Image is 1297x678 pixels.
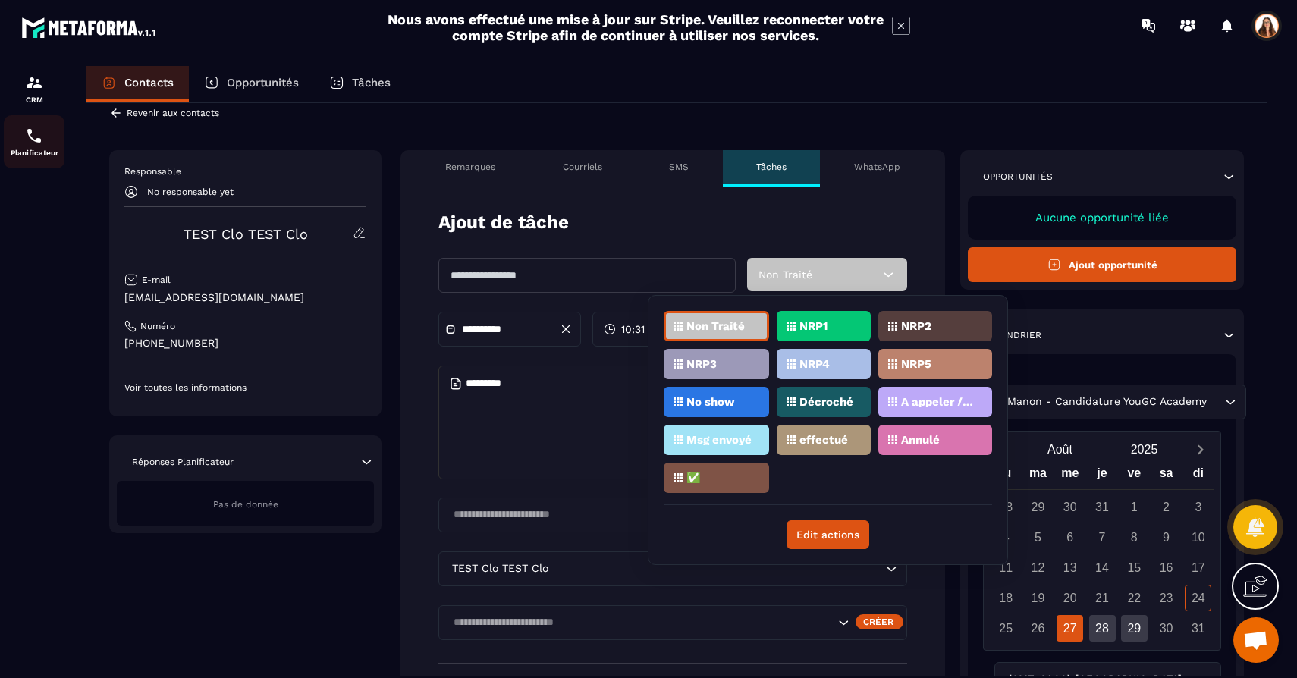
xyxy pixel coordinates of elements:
[1153,615,1179,642] div: 30
[1121,494,1148,520] div: 1
[132,456,234,468] p: Réponses Planificateur
[787,520,869,549] button: Edit actions
[686,435,752,445] p: Msg envoyé
[1118,463,1150,489] div: ve
[1025,585,1051,611] div: 19
[799,435,848,445] p: effectué
[1233,617,1279,663] a: Ouvrir le chat
[1057,615,1083,642] div: 27
[1185,524,1211,551] div: 10
[686,359,717,369] p: NRP3
[124,76,174,89] p: Contacts
[147,187,234,197] p: No responsable yet
[1025,524,1051,551] div: 5
[686,321,745,331] p: Non Traité
[1057,554,1083,581] div: 13
[387,11,884,43] h2: Nous avons effectué une mise à jour sur Stripe. Veuillez reconnecter votre compte Stripe afin de ...
[686,397,735,407] p: No show
[438,498,907,532] div: Search for option
[1054,463,1086,489] div: me
[25,127,43,145] img: scheduler
[1153,585,1179,611] div: 23
[993,554,1019,581] div: 11
[856,614,903,629] div: Créer
[1153,554,1179,581] div: 16
[983,329,1041,341] p: Calendrier
[1185,615,1211,642] div: 31
[448,560,551,577] span: TEST Clo TEST Clo
[756,161,787,173] p: Tâches
[799,359,830,369] p: NRP4
[1089,585,1116,611] div: 21
[1089,494,1116,520] div: 31
[1153,524,1179,551] div: 9
[854,161,900,173] p: WhatsApp
[1121,554,1148,581] div: 15
[142,274,171,286] p: E-mail
[990,463,1214,642] div: Calendar wrapper
[1153,494,1179,520] div: 2
[1086,463,1118,489] div: je
[993,394,1210,410] span: S Manon - Candidature YouGC Academy
[686,472,701,483] p: ✅
[25,74,43,92] img: formation
[1089,554,1116,581] div: 14
[1121,524,1148,551] div: 8
[621,322,645,337] span: 10:31
[124,290,366,305] p: [EMAIL_ADDRESS][DOMAIN_NAME]
[4,62,64,115] a: formationformationCRM
[213,499,278,510] span: Pas de donnée
[1025,494,1051,520] div: 29
[669,161,689,173] p: SMS
[1018,436,1102,463] button: Open months overlay
[1089,615,1116,642] div: 28
[227,76,299,89] p: Opportunités
[127,108,219,118] p: Revenir aux contacts
[1185,494,1211,520] div: 3
[901,397,975,407] p: A appeler / A rappeler
[1121,615,1148,642] div: 29
[438,605,907,640] div: Search for option
[438,551,907,586] div: Search for option
[901,321,931,331] p: NRP2
[1057,524,1083,551] div: 6
[901,359,931,369] p: NRP5
[1182,463,1214,489] div: di
[1185,585,1211,611] div: 24
[140,320,175,332] p: Numéro
[1121,585,1148,611] div: 22
[983,385,1246,419] div: Search for option
[758,268,812,281] span: Non Traité
[993,585,1019,611] div: 18
[124,336,366,350] p: [PHONE_NUMBER]
[445,161,495,173] p: Remarques
[86,66,189,102] a: Contacts
[4,96,64,104] p: CRM
[1089,524,1116,551] div: 7
[1057,585,1083,611] div: 20
[551,560,882,577] input: Search for option
[1150,463,1182,489] div: sa
[1185,554,1211,581] div: 17
[1057,494,1083,520] div: 30
[21,14,158,41] img: logo
[124,165,366,177] p: Responsable
[1025,554,1051,581] div: 12
[1022,463,1054,489] div: ma
[901,435,940,445] p: Annulé
[563,161,602,173] p: Courriels
[124,381,366,394] p: Voir toutes les informations
[448,614,834,631] input: Search for option
[799,397,853,407] p: Décroché
[993,615,1019,642] div: 25
[1025,615,1051,642] div: 26
[4,115,64,168] a: schedulerschedulerPlanificateur
[1186,439,1214,460] button: Next month
[968,247,1236,282] button: Ajout opportunité
[990,494,1214,642] div: Calendar days
[799,321,828,331] p: NRP1
[189,66,314,102] a: Opportunités
[448,507,882,523] input: Search for option
[983,171,1053,183] p: Opportunités
[314,66,406,102] a: Tâches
